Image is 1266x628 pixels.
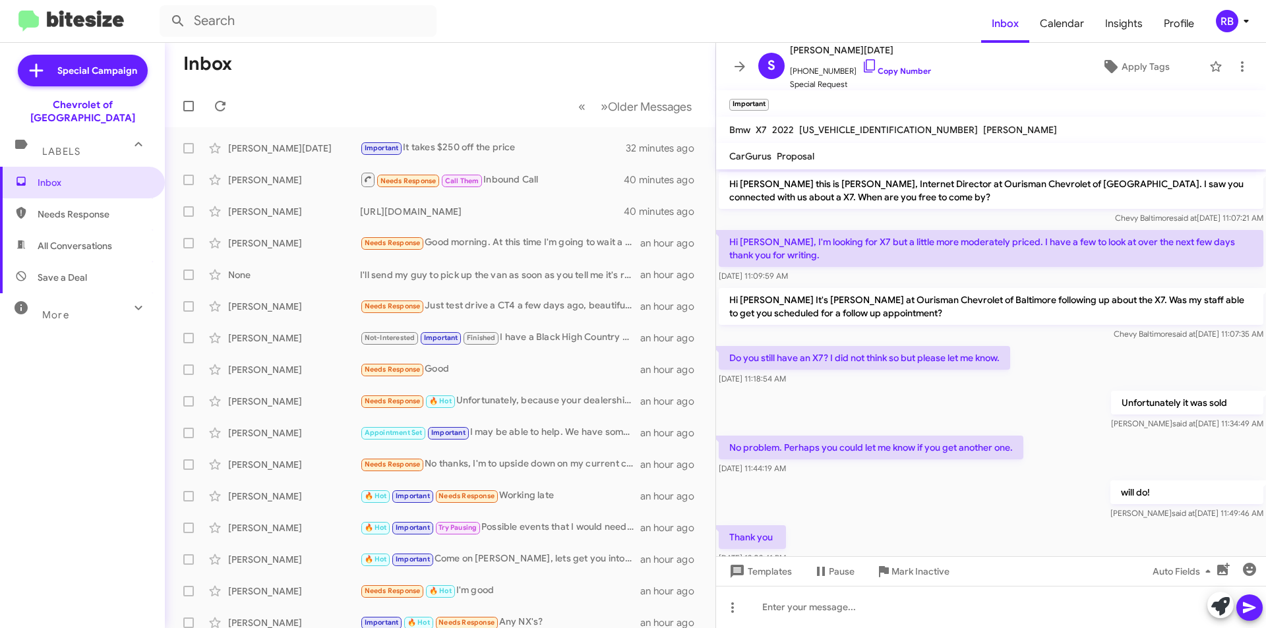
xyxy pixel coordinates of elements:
[1110,480,1263,504] p: will do!
[183,53,232,74] h1: Inbox
[891,559,950,583] span: Mark Inactive
[1114,329,1263,339] span: Chevy Baltimore [DATE] 11:07:35 AM
[716,559,802,583] button: Templates
[445,177,479,185] span: Call Them
[360,235,640,250] div: Good morning. At this time I'm going to wait a bit. I'm looking to see where the interest rates w...
[640,363,705,376] div: an hour ago
[228,553,360,566] div: [PERSON_NAME]
[1216,10,1238,32] div: RB
[396,555,430,563] span: Important
[365,333,415,342] span: Not-Interested
[360,171,626,188] div: Inbound Call
[1205,10,1251,32] button: RB
[593,93,700,120] button: Next
[729,99,769,111] small: Important
[981,5,1029,43] a: Inbox
[640,331,705,345] div: an hour ago
[640,458,705,471] div: an hour ago
[719,374,786,384] span: [DATE] 11:18:54 AM
[719,230,1263,267] p: Hi [PERSON_NAME], I'm looking for X7 but a little more moderately priced. I have a few to look at...
[802,559,865,583] button: Pause
[365,397,421,405] span: Needs Response
[396,523,430,532] span: Important
[228,395,360,408] div: [PERSON_NAME]
[38,271,87,284] span: Save a Deal
[1172,508,1195,518] span: said at
[608,100,692,114] span: Older Messages
[365,239,421,247] span: Needs Response
[829,559,855,583] span: Pause
[365,144,399,152] span: Important
[360,140,626,156] div: It takes $250 off the price
[719,172,1263,209] p: Hi [PERSON_NAME] this is [PERSON_NAME], Internet Director at Ourisman Chevrolet of [GEOGRAPHIC_DA...
[777,150,814,162] span: Proposal
[42,309,69,321] span: More
[626,142,705,155] div: 32 minutes ago
[228,237,360,250] div: [PERSON_NAME]
[365,460,421,469] span: Needs Response
[360,299,640,314] div: Just test drive a CT4 a few days ago, beautiful car, just too small
[727,559,792,583] span: Templates
[570,93,593,120] button: Previous
[360,205,626,218] div: [URL][DOMAIN_NAME]
[719,346,1010,370] p: Do you still have an X7? I did not think so but please let me know.
[228,331,360,345] div: [PERSON_NAME]
[578,98,586,115] span: «
[160,5,437,37] input: Search
[228,300,360,313] div: [PERSON_NAME]
[1174,213,1197,223] span: said at
[865,559,960,583] button: Mark Inactive
[429,586,452,595] span: 🔥 Hot
[424,333,458,342] span: Important
[729,124,750,136] span: Bmw
[438,618,495,627] span: Needs Response
[571,93,700,120] nav: Page navigation example
[640,395,705,408] div: an hour ago
[228,173,360,186] div: [PERSON_NAME]
[1115,213,1263,223] span: Chevy Baltimore [DATE] 11:07:21 AM
[438,492,495,500] span: Needs Response
[640,300,705,313] div: an hour ago
[228,363,360,376] div: [PERSON_NAME]
[438,523,477,532] span: Try Pausing
[1172,418,1195,428] span: said at
[601,98,608,115] span: »
[365,618,399,627] span: Important
[365,492,387,500] span: 🔥 Hot
[38,208,150,221] span: Needs Response
[1111,391,1263,414] p: Unfortunately it was sold
[1095,5,1153,43] a: Insights
[790,42,931,58] span: [PERSON_NAME][DATE]
[57,64,137,77] span: Special Campaign
[365,586,421,595] span: Needs Response
[360,268,640,281] div: I'll send my guy to pick up the van as soon as you tell me it's ready to go
[38,239,112,252] span: All Conversations
[360,583,640,598] div: I'm good
[228,521,360,534] div: [PERSON_NAME]
[1172,329,1195,339] span: said at
[467,333,496,342] span: Finished
[719,525,786,549] p: Thank you
[640,521,705,534] div: an hour ago
[360,362,640,377] div: Good
[640,237,705,250] div: an hour ago
[1111,418,1263,428] span: [PERSON_NAME] [DATE] 11:34:49 AM
[360,393,640,409] div: Unfortunately, because your dealership is approximately an hour away, and other family obligation...
[768,55,775,76] span: S
[1122,55,1170,78] span: Apply Tags
[365,365,421,374] span: Needs Response
[1068,55,1203,78] button: Apply Tags
[640,490,705,503] div: an hour ago
[1029,5,1095,43] a: Calendar
[790,58,931,78] span: [PHONE_NUMBER]
[365,523,387,532] span: 🔥 Hot
[360,425,640,440] div: I may be able to help. We have some low priced SUV's. I see the last time you were here you were ...
[380,177,437,185] span: Needs Response
[790,78,931,91] span: Special Request
[228,205,360,218] div: [PERSON_NAME]
[360,520,640,535] div: Possible events that I would need to be present for
[756,124,767,136] span: X7
[983,124,1057,136] span: [PERSON_NAME]
[1153,559,1216,583] span: Auto Fields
